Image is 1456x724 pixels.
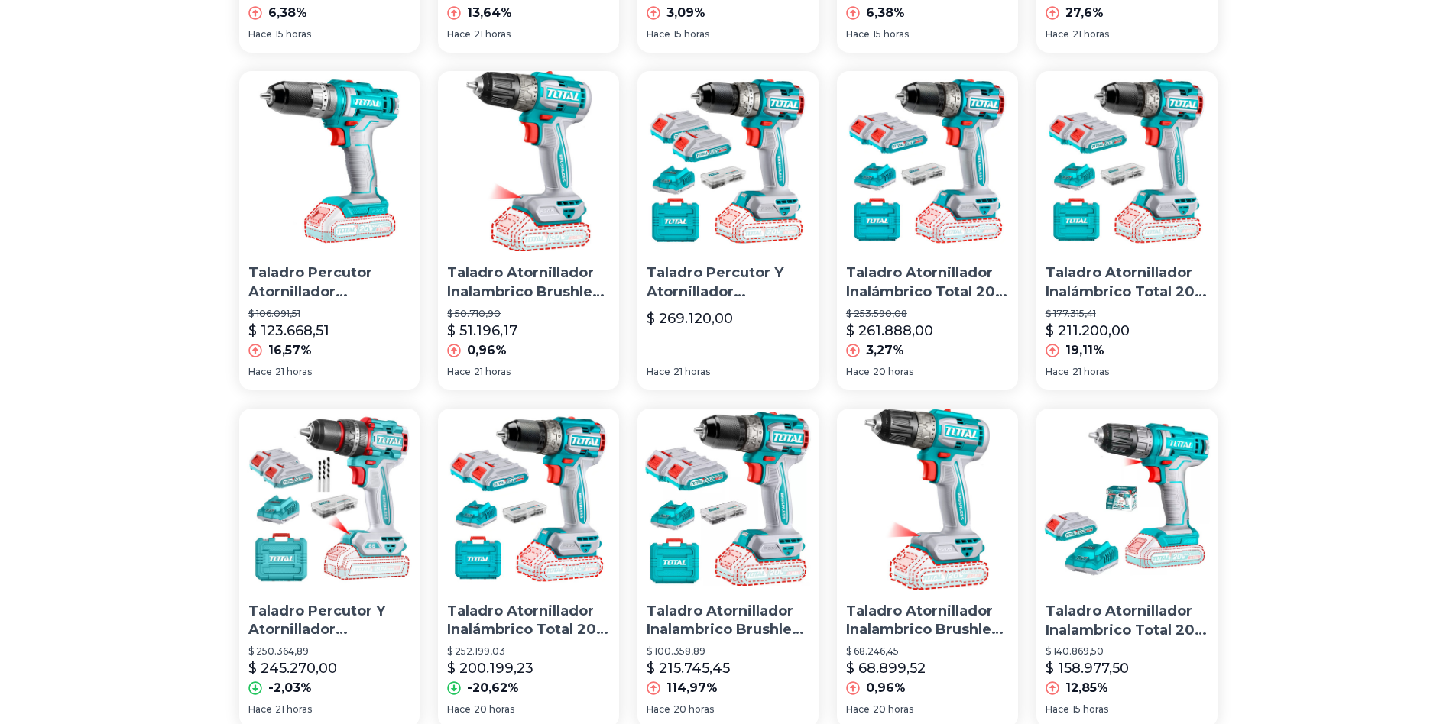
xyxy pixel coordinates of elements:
p: $ 211.200,00 [1046,320,1130,341]
p: 3,27% [866,341,904,360]
span: Hace [647,366,670,378]
span: 15 horas [873,28,909,40]
p: $ 50.710,90 [447,308,610,320]
p: $ 253.590,08 [846,308,1009,320]
a: Taladro Percutor Y Atornillador Inalámbrico Total 20v, IndusTaladro Percutor Y Atornillador Inalá... [637,71,819,390]
p: 12,85% [1065,679,1108,697]
p: $ 252.199,03 [447,645,610,658]
p: 19,11% [1065,341,1104,360]
p: 27,6% [1065,4,1104,22]
p: $ 177.315,41 [1046,308,1208,320]
p: 13,64% [467,4,512,22]
span: Hace [1046,366,1069,378]
span: Hace [846,28,870,40]
p: $ 158.977,50 [1046,658,1129,679]
p: Taladro Percutor Y Atornillador Inalámbrico Total 20v, Indus [248,602,411,640]
span: Hace [447,703,471,716]
span: 15 horas [275,28,311,40]
img: Taladro Atornillador Inalámbrico Total 20v, Industrial, Motor Sin Carbones, Mandril 13mm, 60nm - ... [438,409,619,590]
img: Taladro Atornillador Inalambrico Brushless 10mm 20v Total [837,409,1018,590]
a: Taladro Percutor Atornillador Inalambrico A Bat 20v TotalTaladro Percutor Atornillador Inalambric... [239,71,420,390]
p: 16,57% [268,341,312,360]
span: 21 horas [275,703,312,716]
span: Hace [248,28,272,40]
p: Taladro Atornillador Inalambrico Brushless 10mm 20v Total [447,263,610,302]
p: $ 68.899,52 [846,658,926,679]
p: $ 100.358,89 [647,645,809,658]
span: 21 horas [1072,366,1109,378]
span: 20 horas [474,703,514,716]
span: 21 horas [1072,28,1109,40]
p: Taladro Atornillador Inalámbrico Total 20v, Industrial [1046,263,1208,302]
p: $ 51.196,17 [447,320,517,341]
p: $ 250.364,89 [248,645,411,658]
a: Taladro Atornillador Inalámbrico Total 20v, IndustrialTaladro Atornillador Inalámbrico Total 20v,... [1036,71,1218,390]
p: -20,62% [467,679,519,697]
span: Hace [647,703,670,716]
span: 15 horas [1072,703,1108,716]
img: Taladro Atornillador Inalámbrico Total 20v, Industrial, Moto [837,71,1018,252]
img: Taladro Percutor Atornillador Inalambrico A Bat 20v Total [239,71,420,252]
span: Hace [248,703,272,716]
img: Taladro Atornillador Inalambrico Brushless 20v Total 2 Vel [637,409,819,590]
span: Hace [846,366,870,378]
span: Hace [248,366,272,378]
img: Taladro Percutor Y Atornillador Inalámbrico Total 20v, Indus [637,71,819,252]
span: Hace [647,28,670,40]
img: Taladro Atornillador Inalámbrico Total 20v, Industrial [1036,71,1218,252]
p: -2,03% [268,679,312,697]
p: 0,96% [467,341,507,360]
span: 21 horas [474,366,511,378]
span: Hace [1046,28,1069,40]
p: Taladro Atornillador Inalámbrico Total 20v, Industrial, Moto [846,263,1009,302]
span: Hace [846,703,870,716]
p: $ 68.246,45 [846,645,1009,658]
p: $ 215.745,45 [647,658,730,679]
span: 20 horas [673,703,714,716]
p: Taladro Atornillador Inalambrico Brushless 20v Total 2 Vel [647,602,809,640]
p: Taladro Percutor Atornillador Inalambrico A Bat 20v Total [248,263,411,302]
p: 114,97% [666,679,718,697]
p: 0,96% [866,679,906,697]
p: 6,38% [268,4,307,22]
span: 20 horas [873,703,913,716]
p: Taladro Atornillador Inalambrico Total 20v + Bateria Litio [1046,602,1208,640]
span: 21 horas [673,366,710,378]
span: Hace [447,366,471,378]
a: Taladro Atornillador Inalambrico Brushless 10mm 20v TotalTaladro Atornillador Inalambrico Brushle... [438,71,619,390]
p: $ 140.869,50 [1046,645,1208,658]
span: Hace [1046,703,1069,716]
img: Taladro Atornillador Inalambrico Total 20v + Bateria Litio [1036,409,1218,590]
span: 20 horas [873,366,913,378]
span: Hace [447,28,471,40]
span: 15 horas [673,28,709,40]
a: Taladro Atornillador Inalámbrico Total 20v, Industrial, MotoTaladro Atornillador Inalámbrico Tota... [837,71,1018,390]
p: $ 106.091,51 [248,308,411,320]
p: 3,09% [666,4,705,22]
p: Taladro Percutor Y Atornillador Inalámbrico Total 20v, Indus [647,263,809,302]
p: Taladro Atornillador Inalámbrico Total 20v, Industrial, Motor Sin Carbones, Mandril 13mm, 60nm - ... [447,602,610,640]
p: $ 123.668,51 [248,320,329,341]
p: $ 269.120,00 [647,308,733,329]
span: 21 horas [275,366,312,378]
img: Taladro Atornillador Inalambrico Brushless 10mm 20v Total [438,71,619,252]
img: Taladro Percutor Y Atornillador Inalámbrico Total 20v, Indus [239,409,420,590]
span: 21 horas [474,28,511,40]
p: $ 245.270,00 [248,658,337,679]
p: $ 261.888,00 [846,320,933,341]
p: Taladro Atornillador Inalambrico Brushless 10mm 20v Total [846,602,1009,640]
p: $ 200.199,23 [447,658,533,679]
p: 6,38% [866,4,905,22]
